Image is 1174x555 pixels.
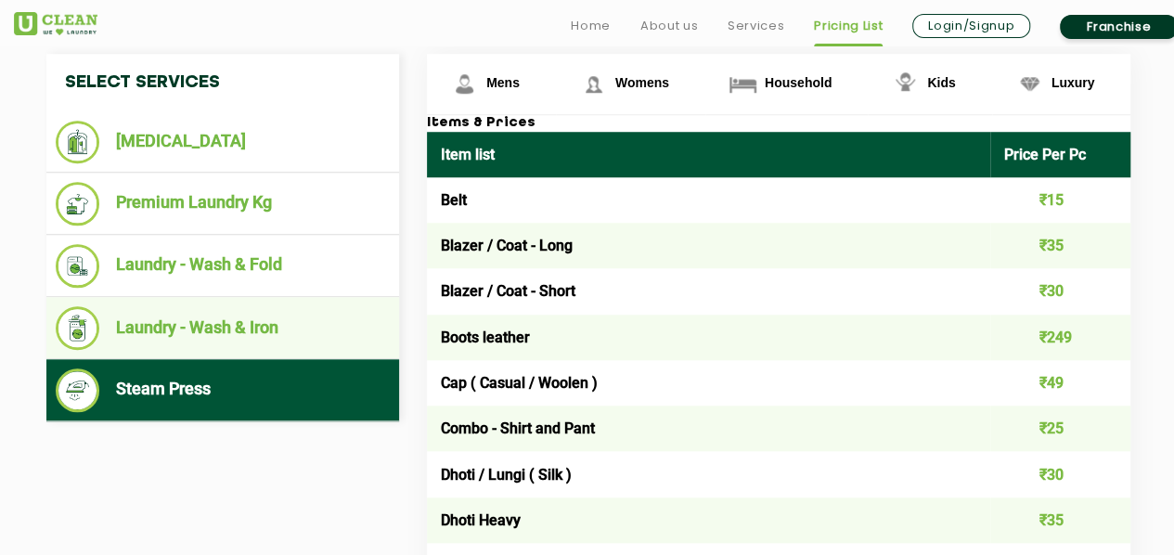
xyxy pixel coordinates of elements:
td: Boots leather [427,315,990,360]
a: Pricing List [814,15,883,37]
span: Mens [486,75,520,90]
li: Laundry - Wash & Fold [56,244,390,288]
td: ₹30 [990,451,1131,497]
a: Login/Signup [912,14,1030,38]
h4: Select Services [46,54,399,111]
img: Kids [889,68,922,100]
span: Womens [615,75,669,90]
td: ₹30 [990,268,1131,314]
img: Womens [577,68,610,100]
span: Luxury [1051,75,1095,90]
td: Blazer / Coat - Short [427,268,990,314]
img: Laundry - Wash & Fold [56,244,99,288]
li: Premium Laundry Kg [56,182,390,226]
h3: Items & Prices [427,115,1130,132]
img: Dry Cleaning [56,121,99,163]
li: [MEDICAL_DATA] [56,121,390,163]
span: Household [765,75,832,90]
img: Laundry - Wash & Iron [56,306,99,350]
td: Combo - Shirt and Pant [427,406,990,451]
a: Services [728,15,784,37]
td: Blazer / Coat - Long [427,223,990,268]
a: About us [640,15,698,37]
span: Kids [927,75,955,90]
th: Price Per Pc [990,132,1131,177]
img: Mens [448,68,481,100]
td: ₹25 [990,406,1131,451]
img: Steam Press [56,368,99,412]
li: Steam Press [56,368,390,412]
td: Belt [427,177,990,223]
img: Household [727,68,759,100]
td: ₹35 [990,223,1131,268]
th: Item list [427,132,990,177]
img: Premium Laundry Kg [56,182,99,226]
td: Dhoti / Lungi ( Silk ) [427,451,990,497]
a: Home [571,15,611,37]
li: Laundry - Wash & Iron [56,306,390,350]
td: ₹15 [990,177,1131,223]
td: Dhoti Heavy [427,497,990,543]
td: ₹249 [990,315,1131,360]
td: ₹49 [990,360,1131,406]
img: Luxury [1013,68,1046,100]
img: UClean Laundry and Dry Cleaning [14,12,97,35]
td: Cap ( Casual / Woolen ) [427,360,990,406]
td: ₹35 [990,497,1131,543]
